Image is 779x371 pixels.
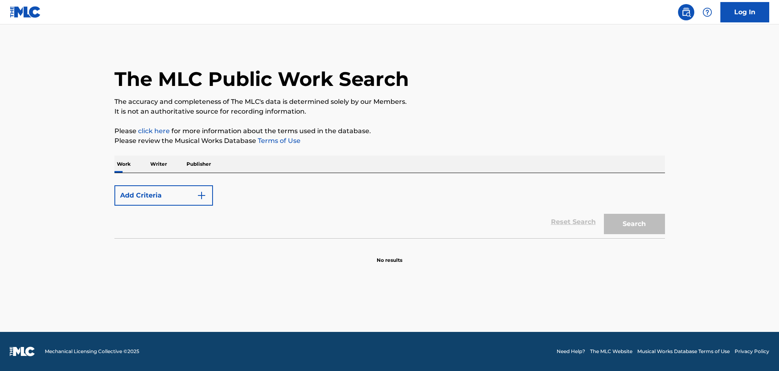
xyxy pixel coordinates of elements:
p: Writer [148,156,169,173]
a: Log In [720,2,769,22]
div: Help [699,4,715,20]
p: Work [114,156,133,173]
a: Musical Works Database Terms of Use [637,348,730,355]
a: click here [138,127,170,135]
img: MLC Logo [10,6,41,18]
p: No results [377,247,402,264]
button: Add Criteria [114,185,213,206]
p: Please review the Musical Works Database [114,136,665,146]
a: Need Help? [557,348,585,355]
a: The MLC Website [590,348,632,355]
h1: The MLC Public Work Search [114,67,409,91]
img: 9d2ae6d4665cec9f34b9.svg [197,191,206,200]
p: It is not an authoritative source for recording information. [114,107,665,116]
form: Search Form [114,181,665,238]
a: Privacy Policy [735,348,769,355]
img: logo [10,347,35,356]
a: Public Search [678,4,694,20]
span: Mechanical Licensing Collective © 2025 [45,348,139,355]
p: Publisher [184,156,213,173]
img: search [681,7,691,17]
p: Please for more information about the terms used in the database. [114,126,665,136]
p: The accuracy and completeness of The MLC's data is determined solely by our Members. [114,97,665,107]
a: Terms of Use [256,137,301,145]
img: help [702,7,712,17]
